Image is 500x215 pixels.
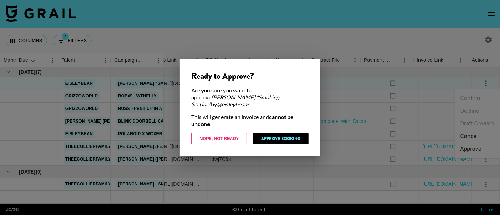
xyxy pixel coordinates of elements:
em: [PERSON_NAME] "Smoking Section" [191,94,279,107]
div: Are you sure you want to approve by ? [191,87,309,108]
div: Ready to Approve? [191,71,309,81]
button: Approve Booking [253,133,309,144]
em: @ eisleybean [217,101,247,107]
div: This will generate an invoice and . [191,113,309,128]
button: Nope, Not Ready [191,133,247,144]
strong: cannot be undone [191,113,294,127]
